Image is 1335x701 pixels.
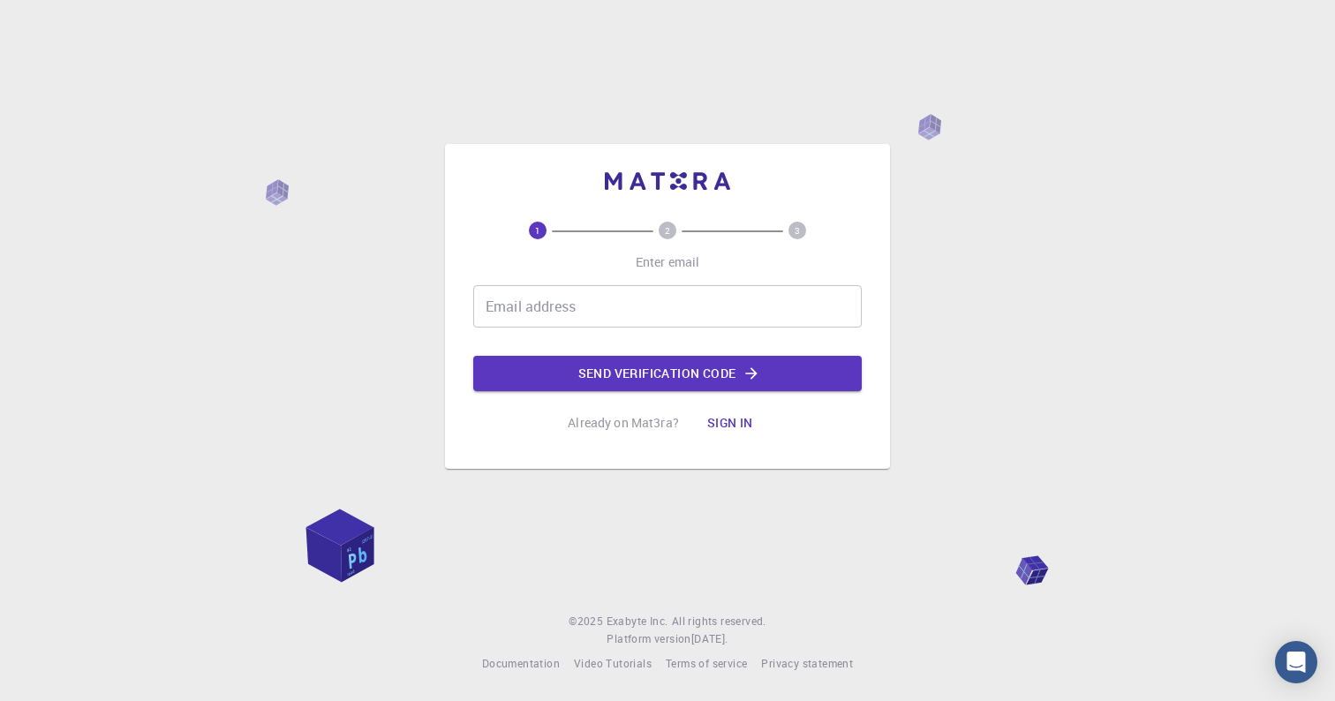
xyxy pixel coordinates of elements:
span: [DATE] . [691,631,728,645]
a: Video Tutorials [574,655,652,673]
a: [DATE]. [691,630,728,648]
span: Documentation [482,656,560,670]
span: Video Tutorials [574,656,652,670]
span: © 2025 [569,613,606,630]
p: Enter email [636,253,700,271]
a: Privacy statement [761,655,853,673]
text: 3 [795,224,800,237]
text: 1 [535,224,540,237]
a: Terms of service [666,655,747,673]
p: Already on Mat3ra? [568,414,679,432]
span: All rights reserved. [672,613,766,630]
span: Exabyte Inc. [607,614,668,628]
span: Terms of service [666,656,747,670]
div: Open Intercom Messenger [1275,641,1317,683]
a: Exabyte Inc. [607,613,668,630]
button: Send verification code [473,356,862,391]
button: Sign in [693,405,767,441]
span: Privacy statement [761,656,853,670]
text: 2 [665,224,670,237]
a: Documentation [482,655,560,673]
span: Platform version [607,630,690,648]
